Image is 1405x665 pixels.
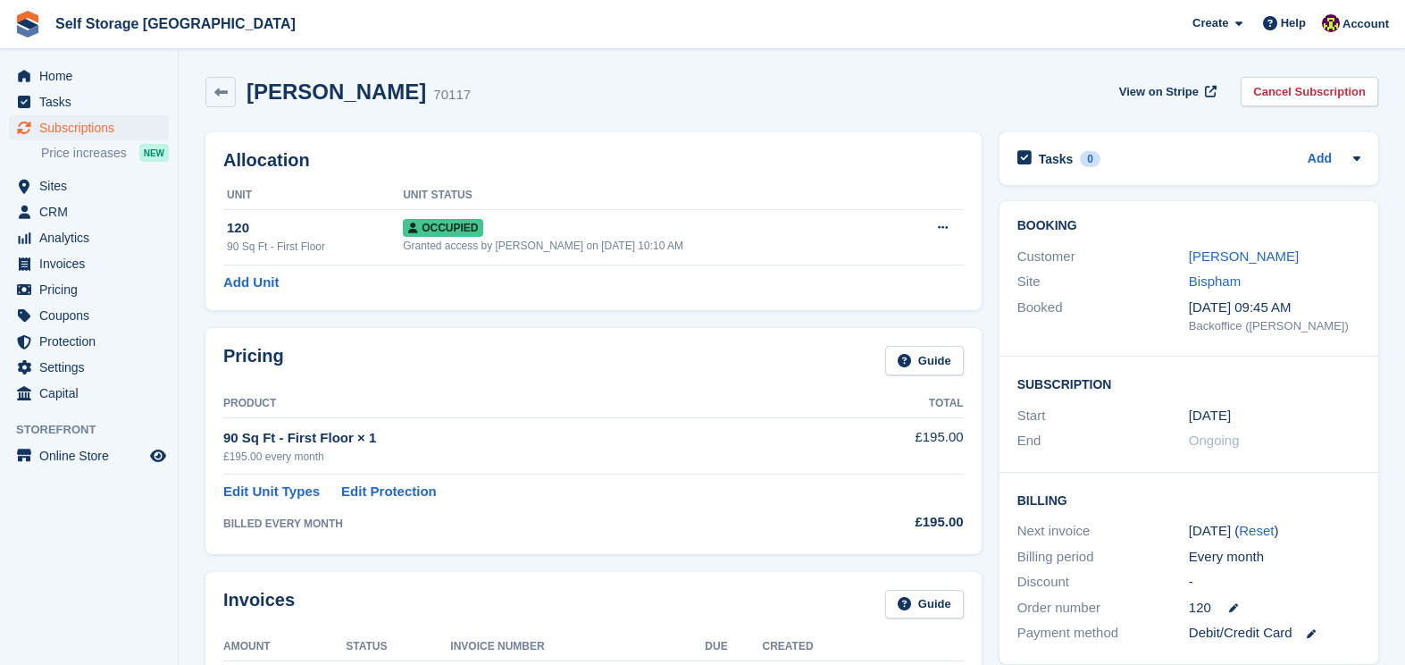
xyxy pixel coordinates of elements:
h2: Pricing [223,346,284,375]
div: £195.00 every month [223,449,826,465]
a: menu [9,251,169,276]
a: menu [9,355,169,380]
div: NEW [139,144,169,162]
span: Capital [39,381,146,406]
div: [DATE] 09:45 AM [1189,298,1360,318]
a: menu [9,443,169,468]
th: Total [826,390,963,418]
span: Occupied [403,219,483,237]
h2: [PERSON_NAME] [247,80,426,104]
a: Edit Protection [341,482,437,502]
a: menu [9,225,169,250]
div: [DATE] ( ) [1189,521,1360,542]
span: Settings [39,355,146,380]
div: Payment method [1017,623,1189,644]
div: 120 [227,218,403,239]
div: BILLED EVERY MONTH [223,516,826,532]
span: Pricing [39,277,146,302]
a: menu [9,63,169,88]
td: £195.00 [826,417,963,474]
a: Bispham [1189,274,1241,289]
th: Due [705,633,762,661]
div: Every month [1189,547,1360,568]
a: menu [9,329,169,354]
div: 70117 [433,85,471,105]
th: Created [762,633,963,661]
img: Nicholas Williams [1322,14,1340,32]
span: Invoices [39,251,146,276]
span: Subscriptions [39,115,146,140]
h2: Invoices [223,590,295,619]
a: Add [1308,149,1332,170]
div: 0 [1080,151,1100,167]
h2: Billing [1017,491,1360,509]
div: £195.00 [826,512,963,533]
div: Billing period [1017,547,1189,568]
div: Next invoice [1017,521,1189,542]
span: View on Stripe [1119,83,1199,101]
a: Price increases NEW [41,143,169,163]
span: Storefront [16,421,178,439]
a: menu [9,115,169,140]
a: menu [9,173,169,198]
span: Tasks [39,89,146,114]
th: Amount [223,633,346,661]
time: 2025-01-27 01:00:00 UTC [1189,406,1231,426]
a: menu [9,277,169,302]
h2: Tasks [1039,151,1074,167]
span: Coupons [39,303,146,328]
th: Invoice Number [450,633,705,661]
a: Reset [1239,523,1274,538]
a: Cancel Subscription [1241,77,1378,106]
span: Help [1281,14,1306,32]
div: Discount [1017,572,1189,593]
a: Guide [885,346,964,375]
div: 90 Sq Ft - First Floor × 1 [223,428,826,449]
span: Sites [39,173,146,198]
img: stora-icon-8386f47178a22dfd0bd8f6a31ec36ba5ce8667c1dd55bd0f319d3a0aa187defe.svg [14,11,41,38]
span: Create [1192,14,1228,32]
div: 90 Sq Ft - First Floor [227,239,403,255]
span: Analytics [39,225,146,250]
div: Order number [1017,598,1189,619]
div: Debit/Credit Card [1189,623,1360,644]
a: Self Storage [GEOGRAPHIC_DATA] [48,9,303,38]
span: 120 [1189,598,1211,619]
th: Unit [223,181,403,210]
h2: Allocation [223,150,964,171]
a: menu [9,381,169,406]
div: Site [1017,272,1189,292]
a: menu [9,303,169,328]
th: Status [346,633,450,661]
div: Booked [1017,298,1189,335]
span: Online Store [39,443,146,468]
a: menu [9,199,169,224]
a: View on Stripe [1112,77,1220,106]
a: Preview store [147,445,169,467]
div: Backoffice ([PERSON_NAME]) [1189,317,1360,335]
a: Edit Unit Types [223,482,320,502]
h2: Booking [1017,219,1360,233]
span: Price increases [41,145,127,162]
a: Guide [885,590,964,619]
a: menu [9,89,169,114]
span: Account [1342,15,1389,33]
a: Add Unit [223,273,279,293]
th: Product [223,390,826,418]
th: Unit Status [403,181,898,210]
span: Protection [39,329,146,354]
h2: Subscription [1017,375,1360,392]
a: [PERSON_NAME] [1189,248,1299,264]
div: Granted access by [PERSON_NAME] on [DATE] 10:10 AM [403,238,898,254]
span: CRM [39,199,146,224]
div: - [1189,572,1360,593]
span: Ongoing [1189,433,1240,448]
div: Start [1017,406,1189,426]
div: End [1017,431,1189,451]
div: Customer [1017,247,1189,267]
span: Home [39,63,146,88]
